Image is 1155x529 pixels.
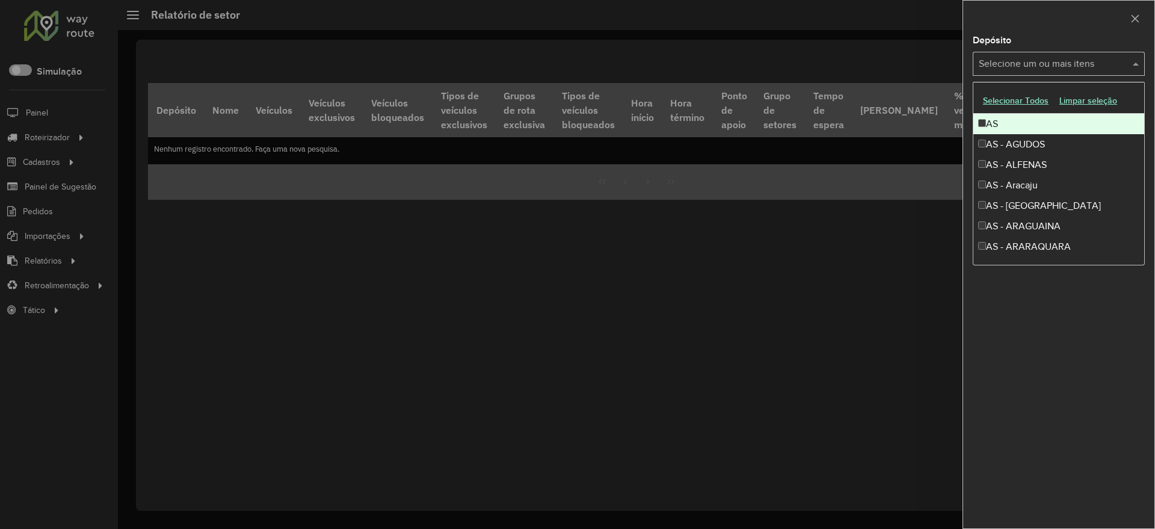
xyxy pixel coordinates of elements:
[973,82,1145,265] ng-dropdown-panel: Options list
[973,114,1144,134] div: AS
[1054,91,1123,110] button: Limpar seleção
[973,216,1144,237] div: AS - ARAGUAINA
[973,237,1144,257] div: AS - ARARAQUARA
[978,91,1054,110] button: Selecionar Todos
[973,155,1144,175] div: AS - ALFENAS
[973,196,1144,216] div: AS - [GEOGRAPHIC_DATA]
[973,175,1144,196] div: AS - Aracaju
[973,134,1144,155] div: AS - AGUDOS
[973,33,1011,48] label: Depósito
[973,257,1144,277] div: AS - AS Minas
